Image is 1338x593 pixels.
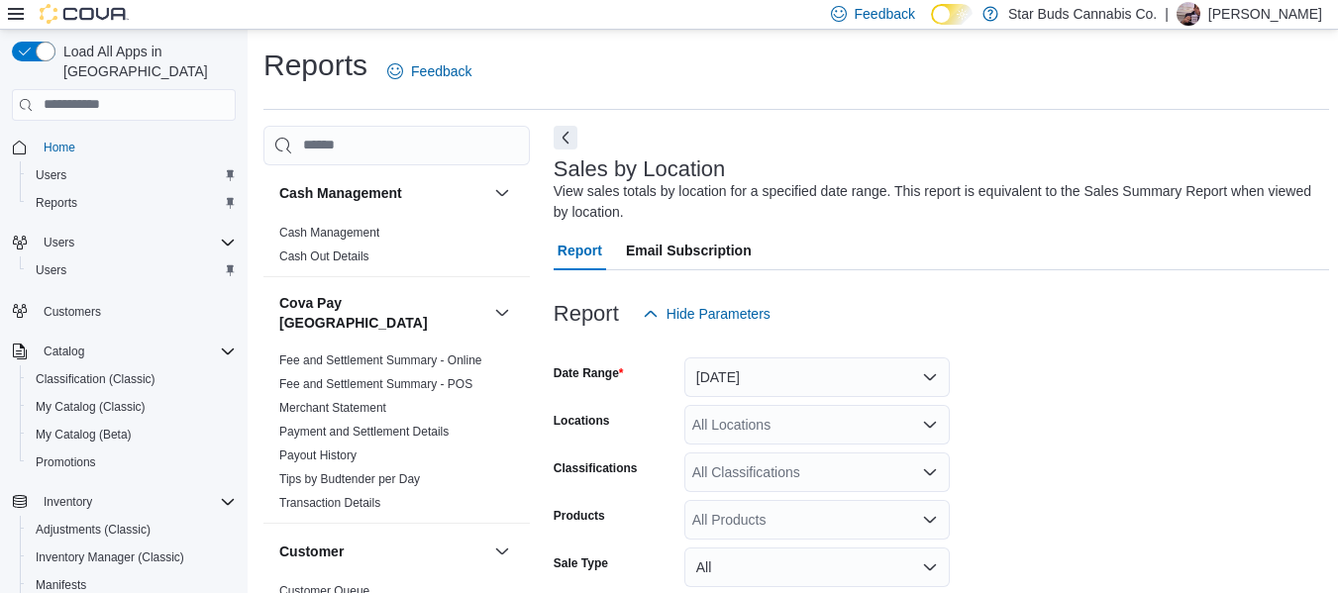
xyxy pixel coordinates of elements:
[279,542,486,561] button: Customer
[36,340,92,363] button: Catalog
[279,353,482,367] a: Fee and Settlement Summary - Online
[635,294,778,334] button: Hide Parameters
[855,4,915,24] span: Feedback
[28,258,74,282] a: Users
[44,140,75,155] span: Home
[554,555,608,571] label: Sale Type
[4,229,244,256] button: Users
[36,577,86,593] span: Manifests
[28,367,163,391] a: Classification (Classic)
[28,518,236,542] span: Adjustments (Classic)
[28,423,236,446] span: My Catalog (Beta)
[279,447,357,463] span: Payout History
[922,512,938,528] button: Open list of options
[626,231,752,270] span: Email Subscription
[922,417,938,433] button: Open list of options
[279,225,379,241] span: Cash Management
[263,221,530,276] div: Cash Management
[279,425,449,439] a: Payment and Settlement Details
[28,518,158,542] a: Adjustments (Classic)
[4,296,244,325] button: Customers
[20,421,244,448] button: My Catalog (Beta)
[20,448,244,476] button: Promotions
[279,376,472,392] span: Fee and Settlement Summary - POS
[36,490,236,514] span: Inventory
[20,256,244,284] button: Users
[279,542,344,561] h3: Customer
[36,427,132,443] span: My Catalog (Beta)
[279,424,449,440] span: Payment and Settlement Details
[279,183,402,203] h3: Cash Management
[36,549,184,565] span: Inventory Manager (Classic)
[20,516,244,544] button: Adjustments (Classic)
[36,135,236,159] span: Home
[279,471,420,487] span: Tips by Budtender per Day
[28,395,236,419] span: My Catalog (Classic)
[20,544,244,571] button: Inventory Manager (Classic)
[4,488,244,516] button: Inventory
[4,338,244,365] button: Catalog
[28,191,236,215] span: Reports
[411,61,471,81] span: Feedback
[931,4,973,25] input: Dark Mode
[36,195,77,211] span: Reports
[684,547,950,587] button: All
[279,293,486,333] button: Cova Pay [GEOGRAPHIC_DATA]
[36,399,146,415] span: My Catalog (Classic)
[36,167,66,183] span: Users
[554,508,605,524] label: Products
[279,472,420,486] a: Tips by Budtender per Day
[279,352,482,368] span: Fee and Settlement Summary - Online
[279,496,380,510] a: Transaction Details
[44,235,74,250] span: Users
[28,367,236,391] span: Classification (Classic)
[20,189,244,217] button: Reports
[554,365,624,381] label: Date Range
[279,401,386,415] a: Merchant Statement
[36,490,100,514] button: Inventory
[1008,2,1157,26] p: Star Buds Cannabis Co.
[36,340,236,363] span: Catalog
[36,522,151,538] span: Adjustments (Classic)
[279,495,380,511] span: Transaction Details
[55,42,236,81] span: Load All Apps in [GEOGRAPHIC_DATA]
[279,183,486,203] button: Cash Management
[558,231,602,270] span: Report
[1177,2,1200,26] div: Eric Dawes
[554,126,577,149] button: Next
[490,540,514,563] button: Customer
[554,157,726,181] h3: Sales by Location
[1165,2,1169,26] p: |
[28,450,104,474] a: Promotions
[20,393,244,421] button: My Catalog (Classic)
[279,248,369,264] span: Cash Out Details
[36,454,96,470] span: Promotions
[36,300,109,324] a: Customers
[922,464,938,480] button: Open list of options
[263,348,530,523] div: Cova Pay [GEOGRAPHIC_DATA]
[28,423,140,446] a: My Catalog (Beta)
[44,304,101,320] span: Customers
[667,304,771,324] span: Hide Parameters
[279,400,386,416] span: Merchant Statement
[36,371,155,387] span: Classification (Classic)
[28,163,74,187] a: Users
[20,365,244,393] button: Classification (Classic)
[490,181,514,205] button: Cash Management
[279,377,472,391] a: Fee and Settlement Summary - POS
[36,298,236,323] span: Customers
[44,494,92,510] span: Inventory
[279,249,369,263] a: Cash Out Details
[36,262,66,278] span: Users
[279,448,357,462] a: Payout History
[684,357,950,397] button: [DATE]
[28,450,236,474] span: Promotions
[4,133,244,161] button: Home
[28,258,236,282] span: Users
[36,136,83,159] a: Home
[554,302,619,326] h3: Report
[28,545,192,569] a: Inventory Manager (Classic)
[28,191,85,215] a: Reports
[36,231,82,254] button: Users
